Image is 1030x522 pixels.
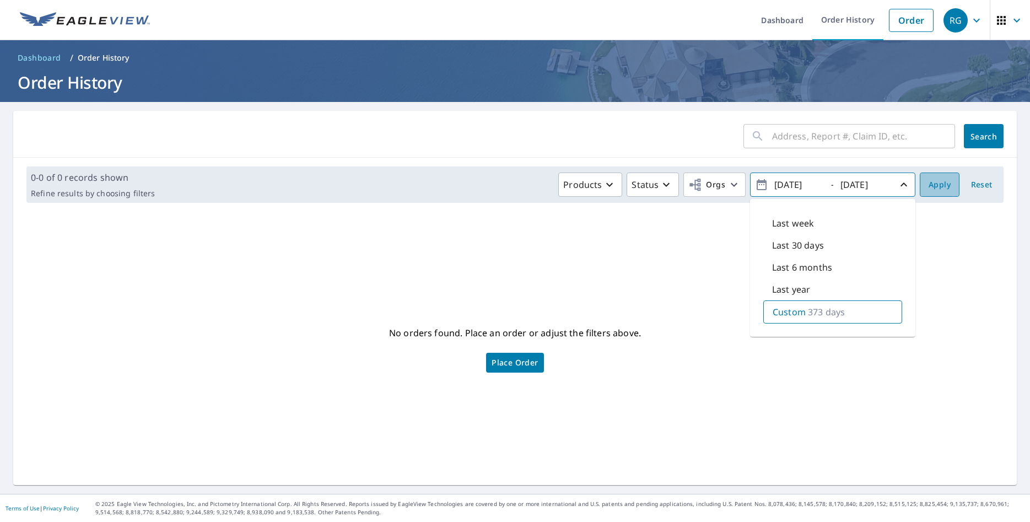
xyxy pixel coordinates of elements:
[763,278,902,300] div: Last year
[31,171,155,184] p: 0-0 of 0 records shown
[837,176,891,193] input: yyyy/mm/dd
[763,212,902,234] div: Last week
[389,324,641,342] p: No orders found. Place an order or adjust the filters above.
[492,360,538,365] span: Place Order
[78,52,130,63] p: Order History
[563,178,602,191] p: Products
[964,124,1004,148] button: Search
[688,178,725,192] span: Orgs
[772,239,824,252] p: Last 30 days
[973,131,995,142] span: Search
[70,51,73,64] li: /
[763,234,902,256] div: Last 30 days
[750,173,915,197] button: -
[943,8,968,33] div: RG
[95,500,1024,516] p: © 2025 Eagle View Technologies, Inc. and Pictometry International Corp. All Rights Reserved. Repo...
[632,178,659,191] p: Status
[6,505,79,512] p: |
[772,261,832,274] p: Last 6 months
[558,173,622,197] button: Products
[808,305,845,319] p: 373 days
[486,353,543,373] a: Place Order
[763,300,902,324] div: Custom373 days
[13,71,1017,94] h1: Order History
[13,49,1017,67] nav: breadcrumb
[920,173,959,197] button: Apply
[18,52,61,63] span: Dashboard
[773,305,806,319] p: Custom
[929,178,951,192] span: Apply
[889,9,934,32] a: Order
[964,173,999,197] button: Reset
[6,504,40,512] a: Terms of Use
[771,176,825,193] input: yyyy/mm/dd
[31,189,155,198] p: Refine results by choosing filters
[683,173,746,197] button: Orgs
[772,121,955,152] input: Address, Report #, Claim ID, etc.
[968,178,995,192] span: Reset
[627,173,679,197] button: Status
[13,49,66,67] a: Dashboard
[772,283,810,296] p: Last year
[772,217,814,230] p: Last week
[755,175,910,195] span: -
[20,12,150,29] img: EV Logo
[763,256,902,278] div: Last 6 months
[43,504,79,512] a: Privacy Policy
